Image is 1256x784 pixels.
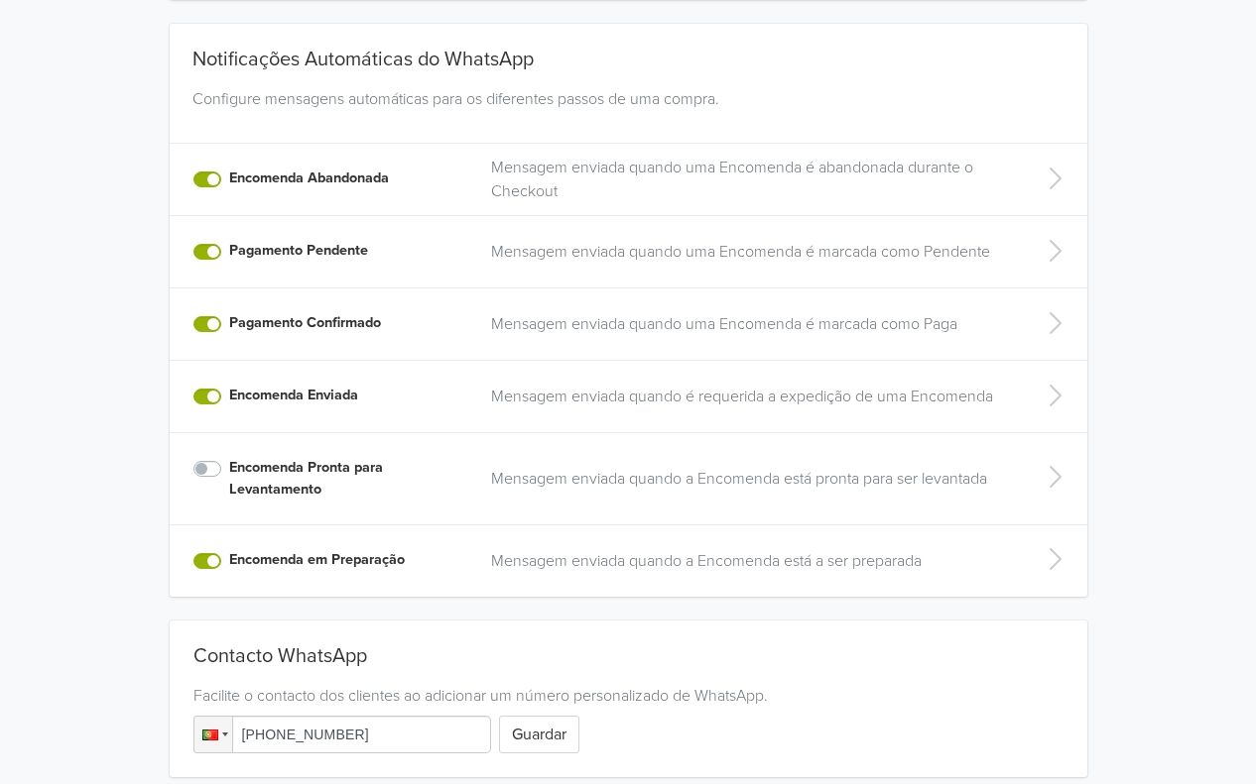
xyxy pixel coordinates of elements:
div: Configure mensagens automáticas para os diferentes passos de uma compra. [185,87,1072,135]
a: Mensagem enviada quando uma Encomenda é marcada como Paga [491,312,1011,336]
a: Mensagem enviada quando a Encomenda está pronta para ser levantada [491,467,1011,491]
label: Encomenda Abandonada [229,168,389,189]
label: Encomenda Pronta para Levantamento [229,457,468,500]
a: Mensagem enviada quando uma Encomenda é marcada como Pendente [491,240,1011,264]
a: Mensagem enviada quando é requerida a expedição de uma Encomenda [491,385,1011,408]
label: Pagamento Pendente [229,240,368,262]
div: Contacto WhatsApp [193,644,1064,676]
button: Guardar [499,716,579,753]
div: Notificações Automáticas do WhatsApp [185,24,1072,79]
label: Encomenda Enviada [229,385,358,406]
label: Pagamento Confirmado [229,312,381,334]
label: Encomenda em Preparação [229,549,405,571]
div: Portugal: + 351 [194,717,232,752]
input: 1 (702) 123-4567 [193,716,491,753]
a: Mensagem enviada quando uma Encomenda é abandonada durante o Checkout [491,156,1011,203]
div: Facilite o contacto dos clientes ao adicionar um número personalizado de WhatsApp. [193,684,1064,708]
a: Mensagem enviada quando a Encomenda está a ser preparada [491,549,1011,573]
